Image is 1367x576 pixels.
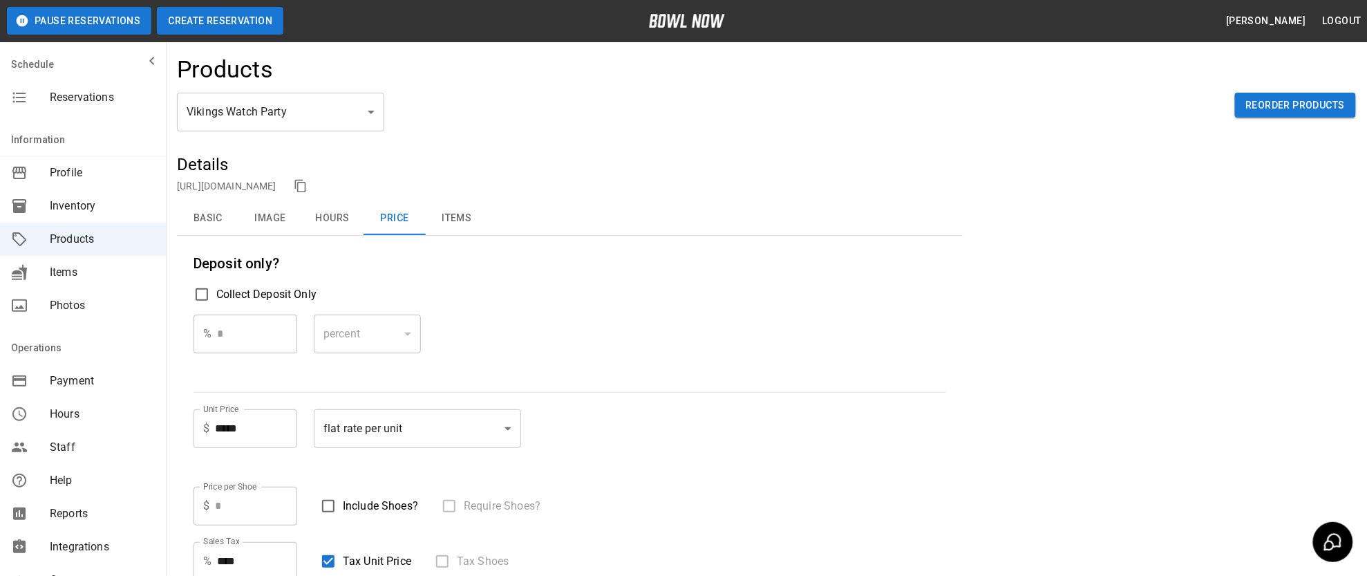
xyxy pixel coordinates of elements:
[50,297,155,314] span: Photos
[50,539,155,555] span: Integrations
[50,439,155,456] span: Staff
[314,409,521,448] div: flat rate per unit
[177,93,384,131] div: Vikings Watch Party
[50,406,155,422] span: Hours
[50,373,155,389] span: Payment
[7,7,151,35] button: Pause Reservations
[177,55,273,84] h4: Products
[194,252,946,275] h6: Deposit only?
[457,553,509,570] span: Tax Shoes
[50,264,155,281] span: Items
[649,14,725,28] img: logo
[1317,8,1367,34] button: Logout
[343,498,418,514] span: Include Shoes?
[50,198,155,214] span: Inventory
[203,420,209,437] p: $
[1235,93,1356,118] button: Reorder Products
[364,202,426,235] button: Price
[157,7,283,35] button: Create Reservation
[464,498,540,514] span: Require Shoes?
[203,326,211,342] p: %
[203,553,211,570] p: %
[50,165,155,181] span: Profile
[50,505,155,522] span: Reports
[50,89,155,106] span: Reservations
[50,231,155,248] span: Products
[177,154,963,176] h5: Details
[426,202,488,235] button: Items
[177,180,276,192] a: [URL][DOMAIN_NAME]
[343,553,411,570] span: Tax Unit Price
[314,315,421,353] div: percent
[301,202,364,235] button: Hours
[239,202,301,235] button: Image
[203,498,209,514] p: $
[50,472,155,489] span: Help
[1220,8,1311,34] button: [PERSON_NAME]
[177,202,239,235] button: Basic
[177,202,963,235] div: basic tabs example
[290,176,311,196] button: copy link
[216,286,317,303] span: Collect Deposit Only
